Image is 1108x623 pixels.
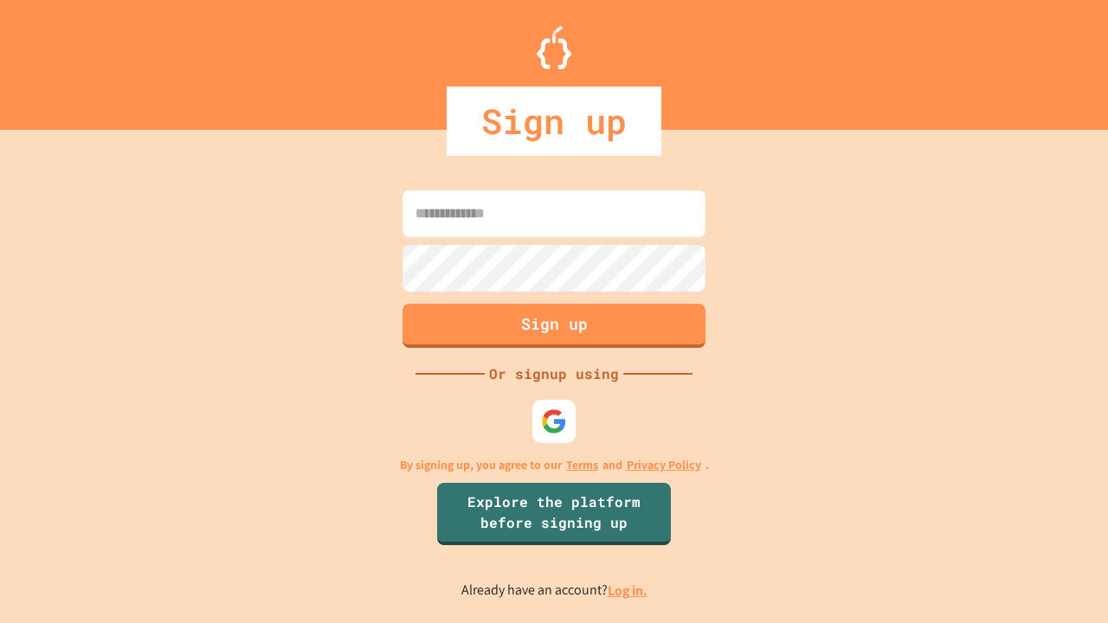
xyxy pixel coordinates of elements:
[400,456,709,474] p: By signing up, you agree to our and .
[608,581,647,600] a: Log in.
[964,478,1091,552] iframe: chat widget
[541,408,567,434] img: google-icon.svg
[1035,554,1091,606] iframe: chat widget
[485,363,623,384] div: Or signup using
[537,26,571,69] img: Logo.svg
[403,304,705,348] button: Sign up
[437,483,671,545] a: Explore the platform before signing up
[627,456,701,474] a: Privacy Policy
[461,580,647,601] p: Already have an account?
[447,87,661,156] div: Sign up
[566,456,598,474] a: Terms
